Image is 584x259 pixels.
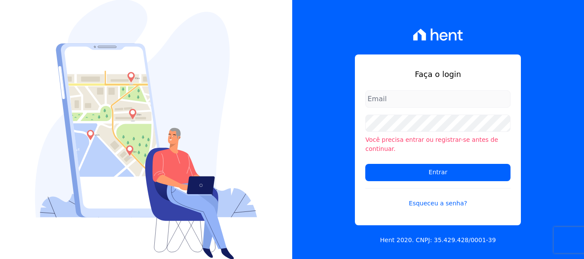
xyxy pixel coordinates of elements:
input: Email [365,90,511,108]
input: Entrar [365,164,511,181]
h1: Faça o login [365,68,511,80]
p: Hent 2020. CNPJ: 35.429.428/0001-39 [380,236,496,245]
li: Você precisa entrar ou registrar-se antes de continuar. [365,135,511,153]
a: Esqueceu a senha? [365,188,511,208]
